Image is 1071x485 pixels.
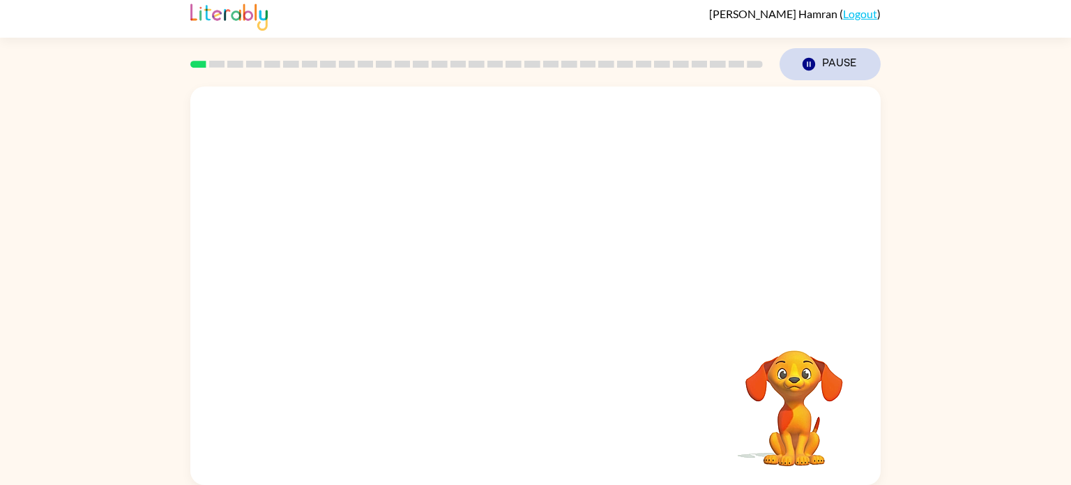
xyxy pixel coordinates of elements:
a: Logout [843,7,877,20]
video: Your browser must support playing .mp4 files to use Literably. Please try using another browser. [724,329,864,468]
span: [PERSON_NAME] Hamran [709,7,840,20]
button: Pause [780,48,881,80]
video: Your browser must support playing .mp4 files to use Literably. Please try using another browser. [190,87,881,321]
div: ( ) [709,7,881,20]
